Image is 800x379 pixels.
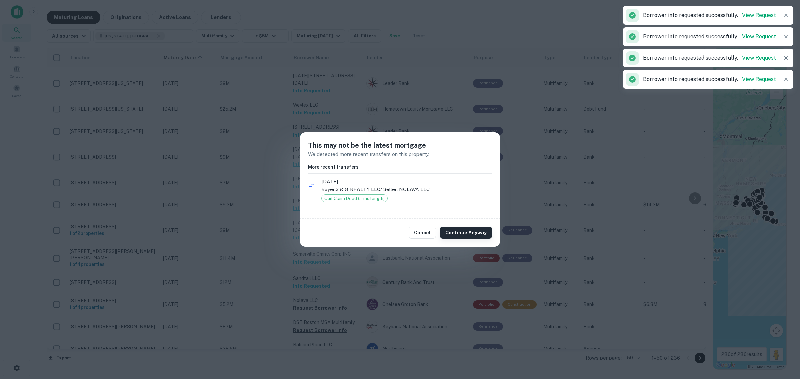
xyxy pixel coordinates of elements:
[643,75,776,83] p: Borrower info requested successfully.
[321,186,492,193] p: Buyer: S & G REALTY LLC / Seller: NOLAVA LLC
[742,76,776,82] a: View Request
[767,326,800,358] iframe: Chat Widget
[643,33,776,41] p: Borrower info requested successfully.
[321,178,492,186] span: [DATE]
[742,12,776,18] a: View Request
[308,140,492,150] h5: This may not be the latest mortgage
[742,33,776,40] a: View Request
[308,150,492,158] p: We detected more recent transfers on this property.
[440,227,492,239] button: Continue Anyway
[643,54,776,62] p: Borrower info requested successfully.
[308,163,492,171] h6: More recent transfers
[409,227,436,239] button: Cancel
[742,55,776,61] a: View Request
[643,11,776,19] p: Borrower info requested successfully.
[321,194,388,202] div: Quit Claim Deed (arms length)
[322,195,387,202] span: Quit Claim Deed (arms length)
